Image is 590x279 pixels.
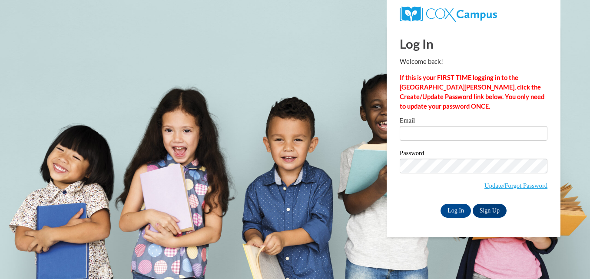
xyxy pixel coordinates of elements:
[400,7,497,22] img: COX Campus
[400,57,547,66] p: Welcome back!
[400,117,547,126] label: Email
[400,35,547,53] h1: Log In
[473,204,507,218] a: Sign Up
[400,7,547,22] a: COX Campus
[400,150,547,159] label: Password
[484,182,547,189] a: Update/Forgot Password
[441,204,471,218] input: Log In
[400,74,544,110] strong: If this is your FIRST TIME logging in to the [GEOGRAPHIC_DATA][PERSON_NAME], click the Create/Upd...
